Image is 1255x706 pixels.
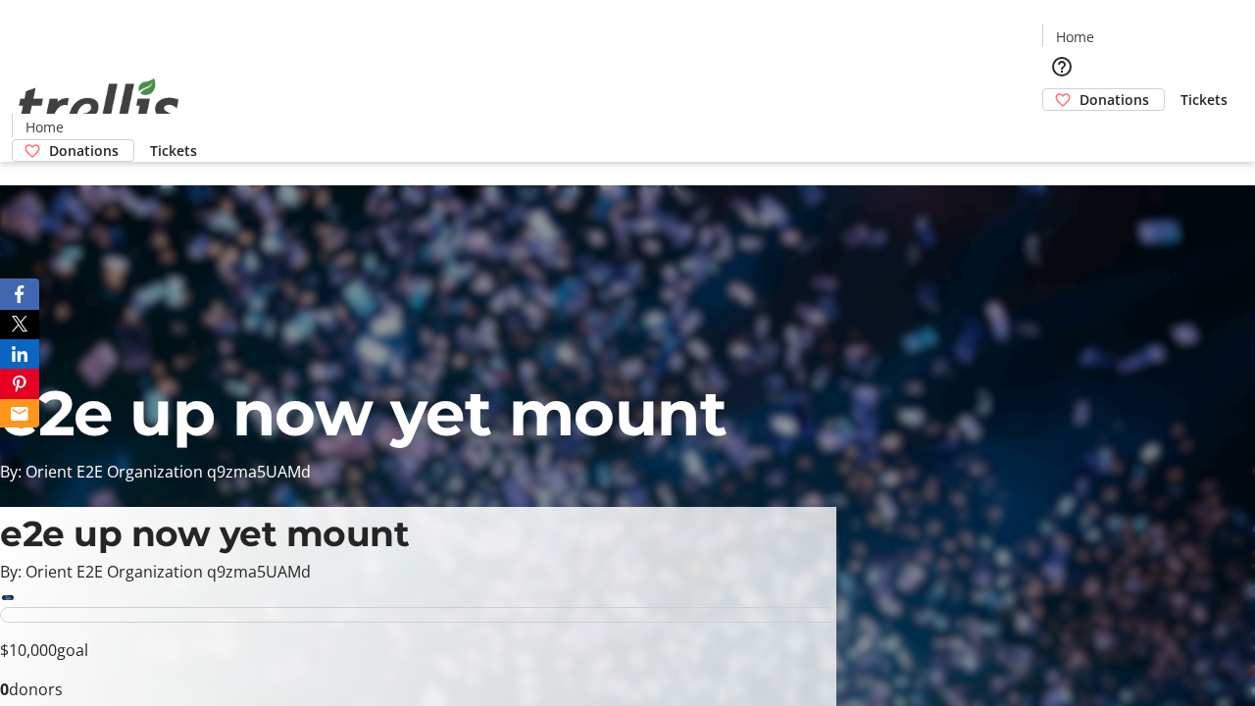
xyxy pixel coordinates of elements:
[1043,26,1106,47] a: Home
[150,140,197,161] span: Tickets
[25,117,64,137] span: Home
[1079,89,1149,110] span: Donations
[12,139,134,162] a: Donations
[49,140,119,161] span: Donations
[1042,47,1081,86] button: Help
[134,140,213,161] a: Tickets
[1165,89,1243,110] a: Tickets
[1056,26,1094,47] span: Home
[1042,88,1165,111] a: Donations
[1180,89,1228,110] span: Tickets
[12,57,186,155] img: Orient E2E Organization q9zma5UAMd's Logo
[1042,111,1081,150] button: Cart
[13,117,75,137] a: Home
